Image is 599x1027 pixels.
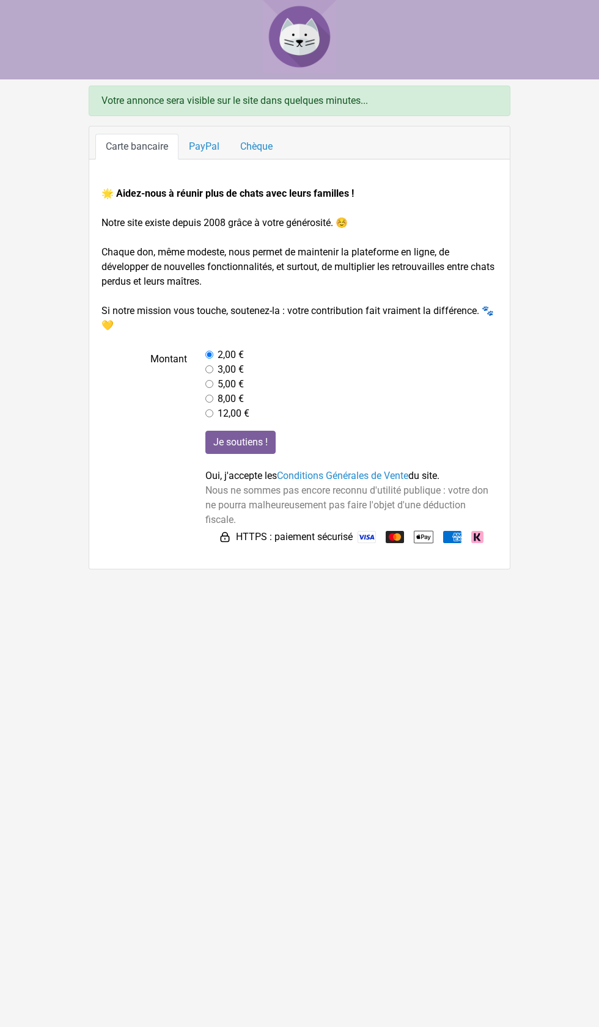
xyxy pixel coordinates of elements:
div: Votre annonce sera visible sur le site dans quelques minutes... [89,86,510,116]
a: Conditions Générales de Vente [277,470,408,481]
a: Chèque [230,134,283,159]
label: 5,00 € [218,377,244,392]
img: Visa [358,531,376,543]
label: 8,00 € [218,392,244,406]
img: Klarna [471,531,483,543]
label: 2,00 € [218,348,244,362]
strong: 🌟 Aidez-nous à réunir plus de chats avec leurs familles ! [101,188,354,199]
input: Je soutiens ! [205,431,276,454]
img: Apple Pay [414,527,433,547]
span: Nous ne sommes pas encore reconnu d'utilité publique : votre don ne pourra malheureusement pas fa... [205,484,488,525]
label: Montant [92,348,196,421]
span: HTTPS : paiement sécurisé [236,530,353,544]
label: 3,00 € [218,362,244,377]
a: Carte bancaire [95,134,178,159]
form: Notre site existe depuis 2008 grâce à votre générosité. ☺️ Chaque don, même modeste, nous permet ... [101,186,498,547]
a: PayPal [178,134,230,159]
img: Mastercard [386,531,404,543]
label: 12,00 € [218,406,249,421]
span: Oui, j'accepte les du site. [205,470,439,481]
img: HTTPS : paiement sécurisé [219,531,231,543]
img: American Express [443,531,461,543]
